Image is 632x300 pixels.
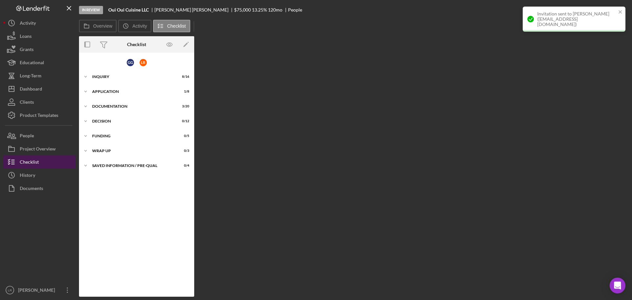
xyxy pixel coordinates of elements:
div: 3 / 20 [177,104,189,108]
div: [PERSON_NAME] [PERSON_NAME] [154,7,234,13]
button: Loans [3,30,76,43]
button: Grants [3,43,76,56]
button: History [3,169,76,182]
div: Loans [20,30,32,44]
div: 0 / 3 [177,149,189,153]
div: 0 / 5 [177,134,189,138]
div: 13.25 % [252,7,267,13]
div: Saved Information / Pre-Qual [92,164,173,168]
button: Overview [79,20,117,32]
button: Activity [118,20,151,32]
div: G G [127,59,134,66]
button: Checklist [153,20,190,32]
div: Documents [20,182,43,197]
div: 0 / 4 [177,164,189,168]
div: History [20,169,35,183]
div: Product Templates [20,109,58,123]
div: 8 / 16 [177,75,189,79]
div: Decision [92,119,173,123]
button: Project Overview [3,142,76,155]
div: Long-Term [20,69,41,84]
div: Open Intercom Messenger [610,278,625,293]
text: LR [8,288,12,292]
button: Activity [3,16,76,30]
div: Funding [92,134,173,138]
div: Wrap up [92,149,173,153]
div: L B [140,59,147,66]
div: 1 / 8 [177,90,189,94]
button: Product Templates [3,109,76,122]
div: 0 / 12 [177,119,189,123]
button: Long-Term [3,69,76,82]
div: Dashboard [20,82,42,97]
div: Application [92,90,173,94]
div: Checklist [127,42,146,47]
label: Checklist [167,23,186,29]
button: close [618,9,623,15]
div: Project Overview [20,142,56,157]
div: 120 mo [268,7,282,13]
button: LR[PERSON_NAME] [3,284,76,297]
button: Checklist [3,155,76,169]
button: Educational [3,56,76,69]
button: People [3,129,76,142]
div: People [20,129,34,144]
div: [PERSON_NAME] [16,284,59,298]
div: Inquiry [92,75,173,79]
div: Grants [20,43,34,58]
div: Invitation sent to [PERSON_NAME] ([EMAIL_ADDRESS][DOMAIN_NAME]) [537,11,616,27]
b: Oui Oui Cuisine LLC [108,7,149,13]
div: In Review [79,6,103,14]
label: Overview [93,23,112,29]
span: $75,000 [234,7,251,13]
div: Documentation [92,104,173,108]
label: Activity [132,23,147,29]
div: Educational [20,56,44,71]
div: Checklist [20,155,39,170]
div: Activity [20,16,36,31]
button: Documents [3,182,76,195]
div: People [288,7,302,13]
div: Clients [20,95,34,110]
button: Dashboard [3,82,76,95]
button: Clients [3,95,76,109]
